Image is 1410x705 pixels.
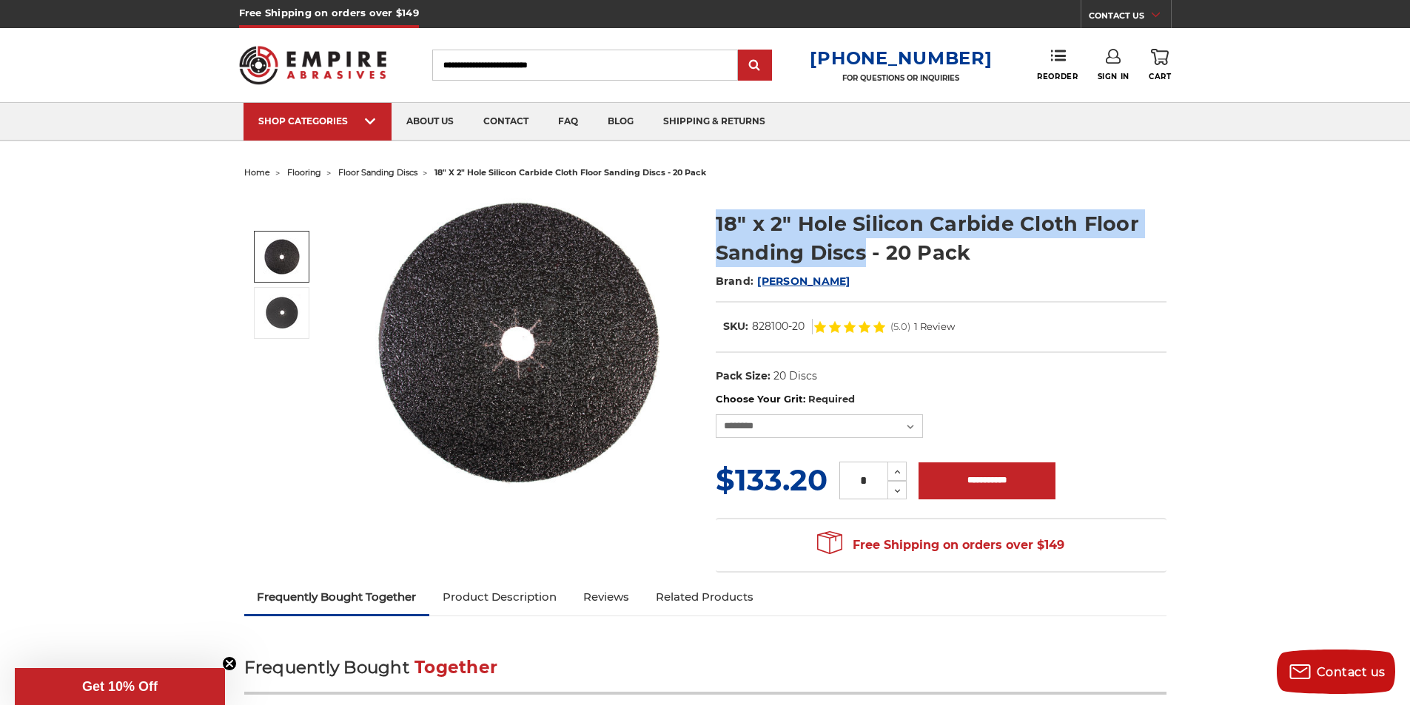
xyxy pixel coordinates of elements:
[773,368,817,384] dd: 20 Discs
[82,679,158,694] span: Get 10% Off
[716,462,827,498] span: $133.20
[716,209,1166,267] h1: 18" x 2" Hole Silicon Carbide Cloth Floor Sanding Discs - 20 Pack
[469,103,543,141] a: contact
[716,392,1166,407] label: Choose Your Grit:
[752,319,805,334] dd: 828100-20
[429,581,570,613] a: Product Description
[287,167,321,178] a: flooring
[890,322,910,331] span: (5.0)
[1149,72,1171,81] span: Cart
[258,115,377,127] div: SHOP CATEGORIES
[810,47,992,69] a: [PHONE_NUMBER]
[222,656,237,671] button: Close teaser
[543,103,593,141] a: faq
[434,167,706,178] span: 18" x 2" hole silicon carbide cloth floor sanding discs - 20 pack
[414,657,497,678] span: Together
[716,274,754,288] span: Brand:
[740,51,770,81] input: Submit
[810,73,992,83] p: FOR QUESTIONS OR INQUIRIES
[371,194,667,490] img: Silicon Carbide 18" x 2" Cloth Floor Sanding Discs
[593,103,648,141] a: blog
[244,581,430,613] a: Frequently Bought Together
[1277,650,1395,694] button: Contact us
[392,103,469,141] a: about us
[15,668,225,705] div: Get 10% OffClose teaser
[263,294,301,331] img: Silicon Carbide 18" x 2" Floor Sanding Cloth Discs
[1089,7,1171,28] a: CONTACT US
[1037,49,1078,81] a: Reorder
[263,238,301,275] img: Silicon Carbide 18" x 2" Cloth Floor Sanding Discs
[723,319,748,334] dt: SKU:
[1037,72,1078,81] span: Reorder
[244,657,409,678] span: Frequently Bought
[1149,49,1171,81] a: Cart
[338,167,417,178] a: floor sanding discs
[1098,72,1129,81] span: Sign In
[808,393,855,405] small: Required
[1317,665,1386,679] span: Contact us
[914,322,955,331] span: 1 Review
[648,103,780,141] a: shipping & returns
[817,530,1064,560] span: Free Shipping on orders over $149
[239,36,387,94] img: Empire Abrasives
[642,581,767,613] a: Related Products
[757,274,850,288] a: [PERSON_NAME]
[716,368,771,384] dt: Pack Size:
[570,581,642,613] a: Reviews
[244,167,270,178] a: home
